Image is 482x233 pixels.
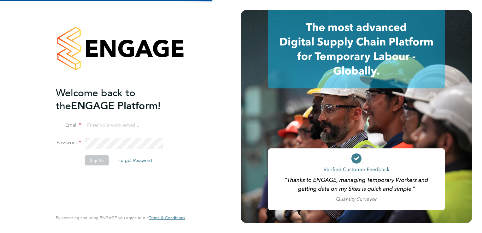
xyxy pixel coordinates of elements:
h2: ENGAGE Platform! [56,87,179,112]
button: Sign In [85,155,109,165]
label: Email [56,122,81,128]
a: Terms & Conditions [149,215,185,220]
input: Enter your work email... [85,120,163,131]
span: Welcome back to the [56,87,135,112]
button: Forgot Password [113,155,157,165]
span: By accessing and using ENGAGE you agree to our [56,215,185,220]
label: Password [56,140,81,146]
